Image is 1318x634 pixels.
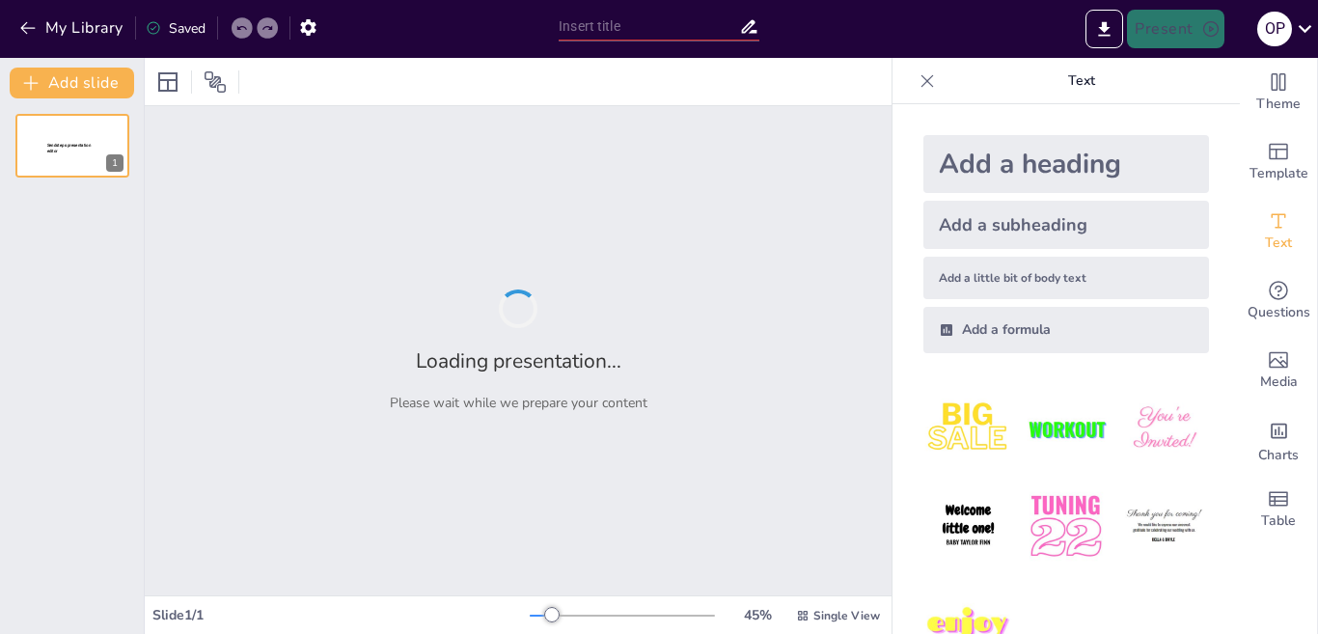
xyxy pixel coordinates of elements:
div: Add a little bit of body text [923,257,1209,299]
span: Theme [1256,94,1301,115]
div: Add text boxes [1240,197,1317,266]
img: 3.jpeg [1119,384,1209,474]
div: Add a subheading [923,201,1209,249]
p: Text [943,58,1221,104]
h2: Loading presentation... [416,347,621,374]
button: Present [1127,10,1223,48]
span: Sendsteps presentation editor [47,143,91,153]
span: Media [1260,372,1298,393]
span: Charts [1258,445,1299,466]
div: Add a table [1240,475,1317,544]
button: Export to PowerPoint [1085,10,1123,48]
div: 1 [15,114,129,178]
img: 1.jpeg [923,384,1013,474]
button: My Library [14,13,131,43]
span: Text [1265,233,1292,254]
div: Add a formula [923,307,1209,353]
span: Questions [1248,302,1310,323]
img: 5.jpeg [1021,482,1111,571]
input: Insert title [559,13,739,41]
p: Please wait while we prepare your content [390,394,647,412]
span: Position [204,70,227,94]
div: Layout [152,67,183,97]
img: 6.jpeg [1119,482,1209,571]
span: Table [1261,510,1296,532]
div: Get real-time input from your audience [1240,266,1317,336]
div: O P [1257,12,1292,46]
div: 45 % [734,606,781,624]
span: Single View [813,608,880,623]
div: Add a heading [923,135,1209,193]
div: 1 [106,154,124,172]
span: Template [1249,163,1308,184]
img: 2.jpeg [1021,384,1111,474]
div: Change the overall theme [1240,58,1317,127]
div: Add images, graphics, shapes or video [1240,336,1317,405]
button: O P [1257,10,1292,48]
button: Add slide [10,68,134,98]
img: 4.jpeg [923,482,1013,571]
div: Add charts and graphs [1240,405,1317,475]
div: Slide 1 / 1 [152,606,530,624]
div: Saved [146,19,206,38]
div: Add ready made slides [1240,127,1317,197]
